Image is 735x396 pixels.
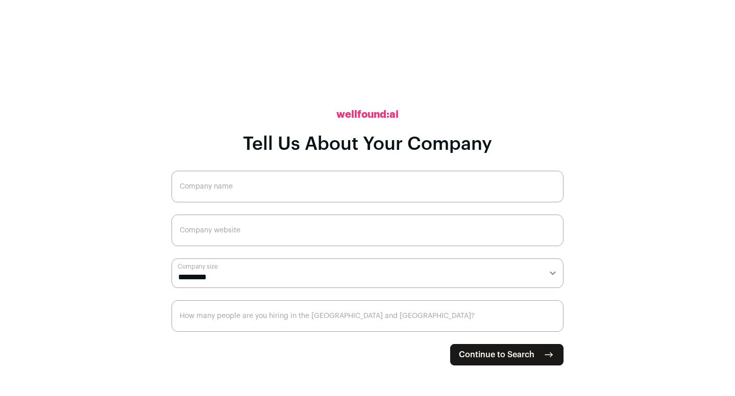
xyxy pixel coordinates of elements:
[450,344,563,365] button: Continue to Search
[459,349,534,361] span: Continue to Search
[171,171,563,202] input: Company name
[243,134,492,154] h1: Tell Us About Your Company
[336,108,399,122] h2: wellfound:ai
[171,215,563,246] input: Company website
[171,300,563,332] input: How many people are you hiring in the US and Canada?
